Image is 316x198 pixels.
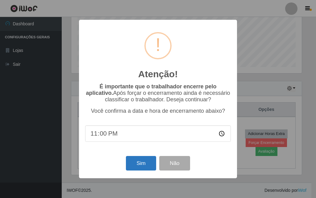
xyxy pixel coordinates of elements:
[159,156,190,171] button: Não
[86,83,216,96] b: É importante que o trabalhador encerre pelo aplicativo.
[126,156,156,171] button: Sim
[85,83,231,103] p: Após forçar o encerramento ainda é necessário classificar o trabalhador. Deseja continuar?
[138,69,178,80] h2: Atenção!
[85,108,231,114] p: Você confirma a data e hora de encerramento abaixo?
